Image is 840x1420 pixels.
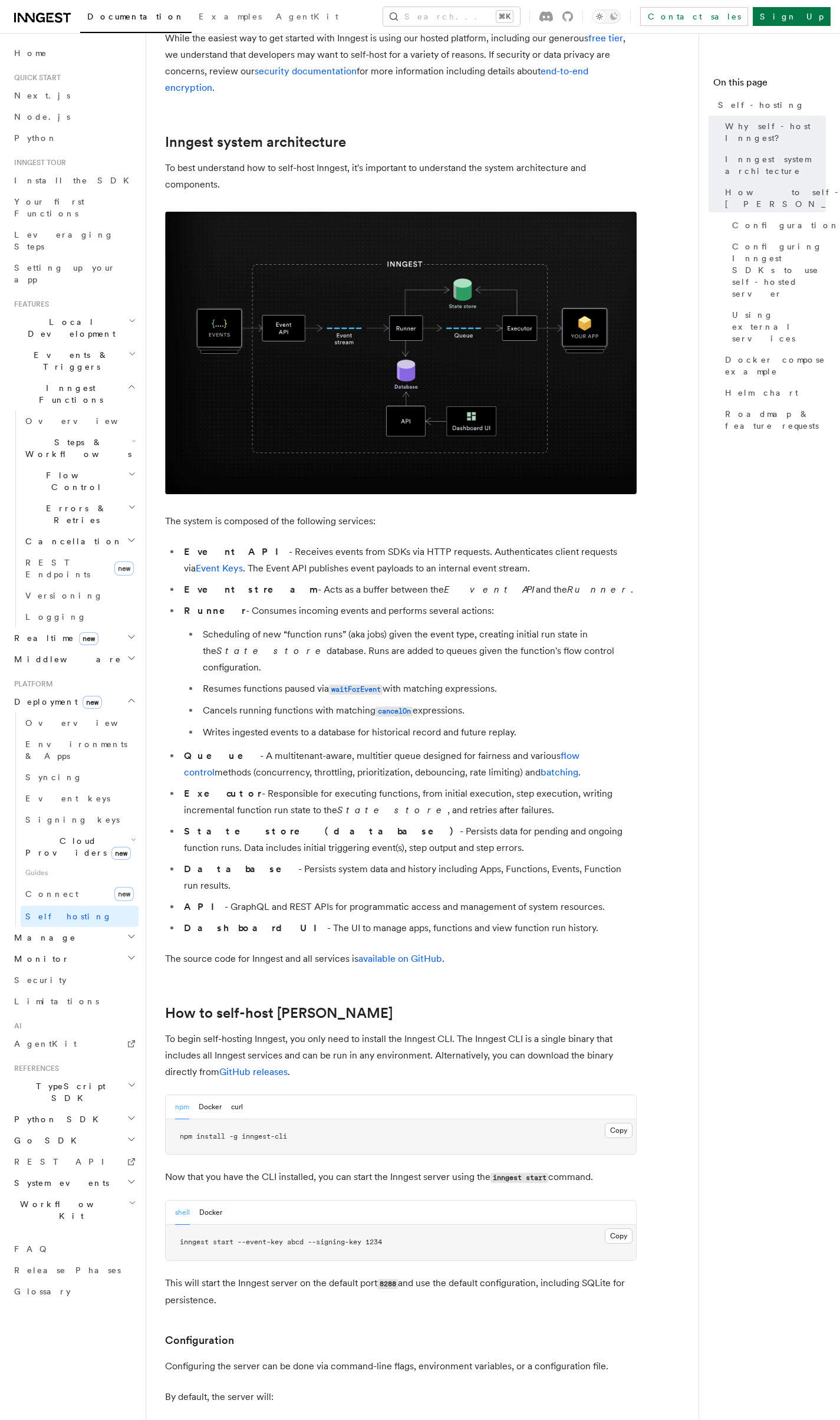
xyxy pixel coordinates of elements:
[21,502,128,526] span: Errors & Retries
[14,1157,114,1166] span: REST API
[21,830,139,863] button: Cloud Providersnew
[14,176,136,185] span: Install the SDK
[21,712,139,734] a: Overview
[14,1039,77,1048] span: AgentKit
[184,826,460,837] strong: State store (database)
[9,344,139,377] button: Events & Triggers
[184,750,579,778] a: flow control
[184,546,289,557] strong: Event API
[9,85,139,106] a: Next.js
[219,1066,288,1077] a: GitHub releases
[9,969,139,991] a: Security
[496,11,513,22] kbd: ⌘K
[165,1031,637,1080] p: To begin self-hosting Inngest, you only need to install the Inngest CLI. The Inngest CLI is a sin...
[9,1109,139,1130] button: Python SDK
[25,815,120,824] span: Signing keys
[21,552,139,585] a: REST Endpointsnew
[21,734,139,767] a: Environments & Apps
[9,1033,139,1054] a: AgentKit
[490,1173,548,1183] code: inngest start
[329,685,383,695] code: waitForEvent
[720,382,826,403] a: Helm chart
[184,788,262,799] strong: Executor
[25,416,147,426] span: Overview
[180,785,637,819] li: - Responsible for executing functions, from initial execution, step execution, writing incrementa...
[9,158,66,167] span: Inngest tour
[79,632,98,645] span: new
[9,311,139,344] button: Local Development
[14,112,70,121] span: Node.js
[25,718,147,728] span: Overview
[14,1265,121,1275] span: Release Phases
[175,1201,190,1225] button: shell
[713,75,826,94] h4: On this page
[9,410,139,627] div: Inngest Functions
[25,773,83,782] span: Syncing
[175,1095,189,1119] button: npm
[9,377,139,410] button: Inngest Functions
[111,847,131,860] span: new
[732,309,826,344] span: Using external services
[21,535,123,547] span: Cancellation
[14,230,114,251] span: Leveraging Steps
[180,899,637,915] li: - GraphQL and REST APIs for programmatic access and management of system resources.
[358,953,442,964] a: available on GitHub
[14,197,84,218] span: Your first Functions
[165,951,637,967] p: The source code for Inngest and all services is .
[592,9,621,24] button: Toggle dark mode
[720,349,826,382] a: Docker compose example
[199,1201,222,1225] button: Docker
[21,606,139,627] a: Logging
[727,215,826,236] a: Configuration
[180,603,637,741] li: - Consumes incoming events and performs several actions:
[9,927,139,948] button: Manage
[9,191,139,224] a: Your first Functions
[375,705,413,716] a: cancelOn
[165,30,637,96] p: While the easiest way to get started with Inngest is using our hosted platform, including our gen...
[725,153,826,177] span: Inngest system architecture
[21,835,131,859] span: Cloud Providers
[725,354,826,377] span: Docker compose example
[9,653,121,665] span: Middleware
[9,1135,84,1146] span: Go SDK
[9,170,139,191] a: Install the SDK
[269,4,345,32] a: AgentKit
[25,591,103,600] span: Versioning
[165,513,637,530] p: The system is composed of the following services:
[9,1064,59,1073] span: References
[9,712,139,927] div: Deploymentnew
[184,863,298,875] strong: Database
[255,65,357,77] a: security documentation
[21,767,139,788] a: Syncing
[725,120,826,144] span: Why self-host Inngest?
[165,1358,637,1375] p: Configuring the server can be done via command-line flags, environment variables, or a configurat...
[25,739,127,761] span: Environments & Apps
[199,12,262,21] span: Examples
[541,767,578,778] a: batching
[21,788,139,809] a: Event keys
[21,469,128,493] span: Flow Control
[14,47,47,59] span: Home
[231,1095,243,1119] button: curl
[180,581,637,598] li: - Acts as a buffer between the and the .
[9,1080,127,1104] span: TypeScript SDK
[21,906,139,927] a: Self hosting
[114,561,134,576] span: new
[80,4,192,33] a: Documentation
[9,1113,106,1125] span: Python SDK
[383,7,520,26] button: Search...⌘K
[444,584,536,595] em: Event API
[165,1169,637,1186] p: Now that you have the CLI installed, you can start the Inngest server using the command.
[165,1332,234,1349] a: Configuration
[21,809,139,830] a: Signing keys
[21,498,139,531] button: Errors & Retries
[567,584,631,595] em: Runner
[25,612,87,622] span: Logging
[165,212,637,494] img: Inngest system architecture diagram
[9,627,139,649] button: Realtimenew
[165,1005,393,1021] a: How to self-host [PERSON_NAME]
[9,1281,139,1302] a: Glossary
[180,823,637,856] li: - Persists data for pending and ongoing function runs. Data includes initial triggering event(s),...
[276,12,338,21] span: AgentKit
[9,953,70,965] span: Monitor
